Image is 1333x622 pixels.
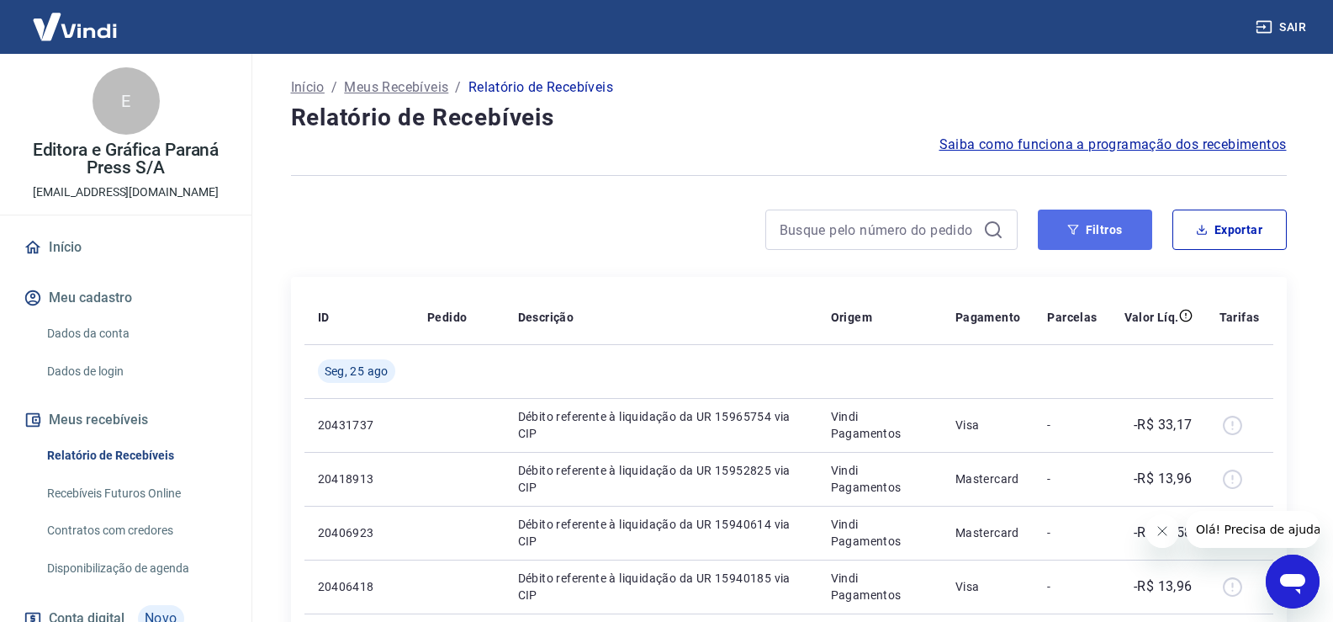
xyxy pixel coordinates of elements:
a: Disponibilização de agenda [40,551,231,586]
p: -R$ 33,17 [1134,415,1193,435]
p: ID [318,309,330,326]
p: Parcelas [1047,309,1097,326]
a: Saiba como funciona a programação dos recebimentos [939,135,1287,155]
img: Vindi [20,1,130,52]
p: / [331,77,337,98]
p: - [1047,417,1097,433]
p: [EMAIL_ADDRESS][DOMAIN_NAME] [33,183,219,201]
span: Olá! Precisa de ajuda? [10,12,141,25]
iframe: Fechar mensagem [1145,514,1179,548]
p: Visa [955,417,1021,433]
p: - [1047,470,1097,487]
p: Relatório de Recebíveis [468,77,613,98]
p: 20418913 [318,470,400,487]
a: Dados da conta [40,316,231,351]
p: Débito referente à liquidação da UR 15952825 via CIP [518,462,804,496]
p: Tarifas [1219,309,1260,326]
p: Débito referente à liquidação da UR 15940614 via CIP [518,516,804,550]
iframe: Mensagem da empresa [1186,511,1320,548]
p: Descrição [518,309,574,326]
p: Débito referente à liquidação da UR 15965754 via CIP [518,408,804,442]
p: Débito referente à liquidação da UR 15940185 via CIP [518,570,804,603]
p: -R$ 13,96 [1134,577,1193,597]
p: / [455,77,461,98]
p: Mastercard [955,470,1021,487]
p: 20431737 [318,417,400,433]
p: Vindi Pagamentos [831,408,928,442]
span: Seg, 25 ago [325,363,389,380]
button: Filtros [1038,210,1152,250]
a: Dados de login [40,354,231,389]
a: Início [20,229,231,266]
p: Editora e Gráfica Paraná Press S/A [13,141,238,177]
p: 20406418 [318,578,400,595]
p: -R$ 47,58 [1134,523,1193,543]
button: Sair [1252,12,1313,43]
p: Origem [831,309,872,326]
button: Meus recebíveis [20,401,231,439]
p: - [1047,524,1097,541]
a: Início [291,77,325,98]
p: Vindi Pagamentos [831,570,928,603]
button: Meu cadastro [20,279,231,316]
h4: Relatório de Recebíveis [291,101,1287,135]
input: Busque pelo número do pedido [780,217,976,242]
a: Recebíveis Futuros Online [40,476,231,511]
a: Meus Recebíveis [344,77,448,98]
iframe: Botão para abrir a janela de mensagens [1266,555,1320,609]
a: Relatório de Recebíveis [40,439,231,473]
p: Visa [955,578,1021,595]
p: Vindi Pagamentos [831,516,928,550]
p: Pedido [427,309,467,326]
p: Pagamento [955,309,1021,326]
p: -R$ 13,96 [1134,469,1193,489]
div: E [93,67,160,135]
button: Exportar [1172,210,1287,250]
p: - [1047,578,1097,595]
p: Mastercard [955,524,1021,541]
p: 20406923 [318,524,400,541]
a: Contratos com credores [40,513,231,548]
p: Valor Líq. [1124,309,1179,326]
p: Vindi Pagamentos [831,462,928,496]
